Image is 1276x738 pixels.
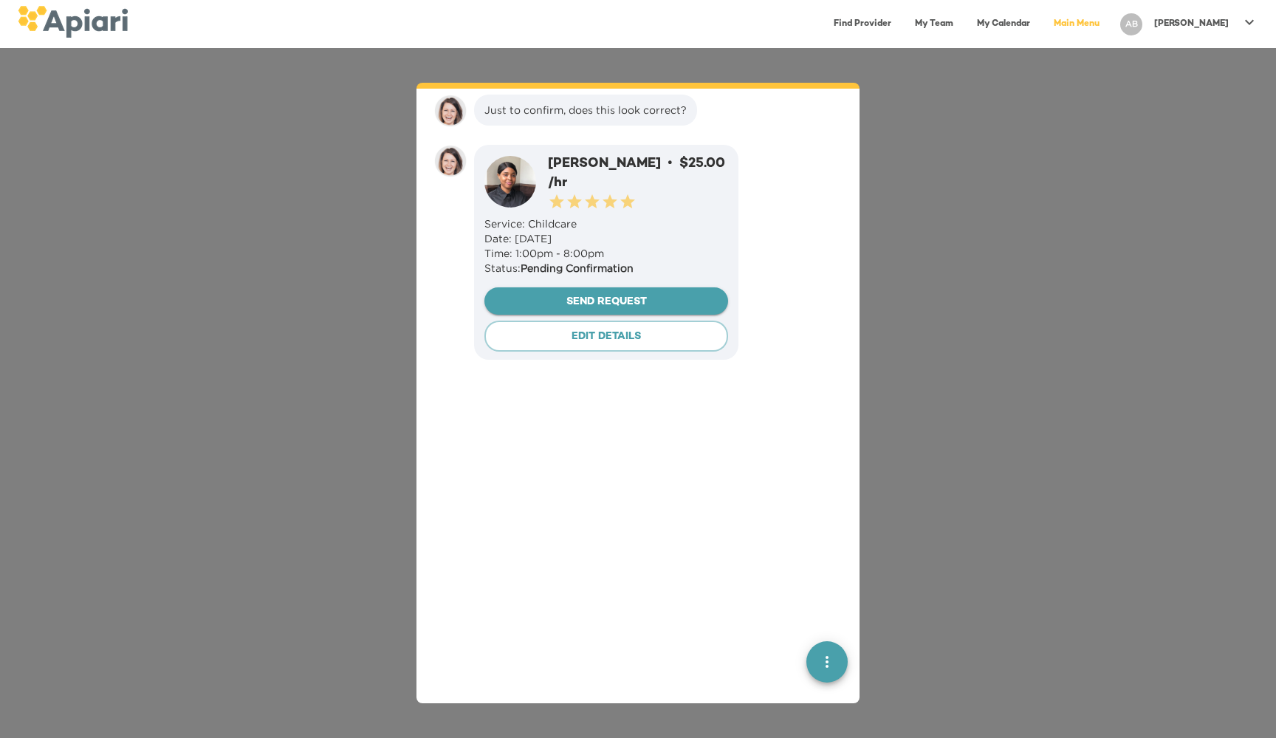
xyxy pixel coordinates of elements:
div: Service: Childcare Date: [DATE] Time: 1:00pm - 8:00pm Status: [484,216,728,276]
a: My Team [906,9,962,39]
div: AB [1120,13,1142,35]
a: Main Menu [1045,9,1108,39]
div: Just to confirm, does this look correct? [484,103,687,117]
button: Send Request [484,287,728,315]
span: • [667,155,673,169]
img: logo [18,6,128,38]
button: EDIT DETAILS [484,321,728,352]
a: Find Provider [825,9,900,39]
button: quick menu [806,641,848,683]
strong: Pending Confirmation [521,262,634,273]
img: amy.37686e0395c82528988e.png [434,95,467,127]
span: Send Request [496,293,716,312]
div: [PERSON_NAME] [548,153,728,192]
p: [PERSON_NAME] [1154,18,1229,30]
span: $ 25.00 /hr [548,157,724,190]
span: EDIT DETAILS [497,328,716,346]
a: My Calendar [968,9,1039,39]
img: user-photo-123-1732206129343.jpeg [484,156,536,208]
img: amy.37686e0395c82528988e.png [434,145,467,177]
